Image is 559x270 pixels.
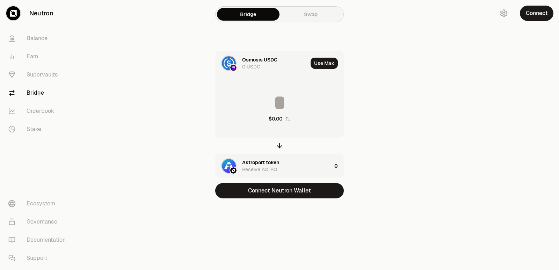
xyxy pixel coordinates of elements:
button: Connect Neutron Wallet [215,183,344,198]
img: USDC Logo [222,56,236,70]
div: ASTRO LogoNeutron LogoAstroport tokenReceive ASTRO [216,154,332,178]
div: Astroport token [242,159,279,166]
a: Stake [3,120,75,138]
button: ASTRO LogoNeutron LogoAstroport tokenReceive ASTRO0 [216,154,343,178]
div: 0 USDC [242,63,260,70]
a: Supervaults [3,66,75,84]
img: Osmosis Logo [230,65,237,71]
img: ASTRO Logo [222,159,236,173]
a: Documentation [3,231,75,249]
button: Use Max [311,58,338,69]
div: $0.00 [269,115,282,122]
a: Ecosystem [3,195,75,213]
a: Swap [279,8,342,21]
img: Neutron Logo [230,167,237,174]
button: Connect [520,6,553,21]
a: Governance [3,213,75,231]
div: 0 [334,154,343,178]
a: Balance [3,29,75,48]
a: Support [3,249,75,267]
div: Receive ASTRO [242,166,277,173]
button: $0.00 [269,115,291,122]
a: Bridge [3,84,75,102]
a: Earn [3,48,75,66]
a: Orderbook [3,102,75,120]
div: Osmosis USDC [242,56,277,63]
a: Bridge [217,8,279,21]
div: USDC LogoOsmosis LogoOsmosis USDC0 USDC [216,51,308,75]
